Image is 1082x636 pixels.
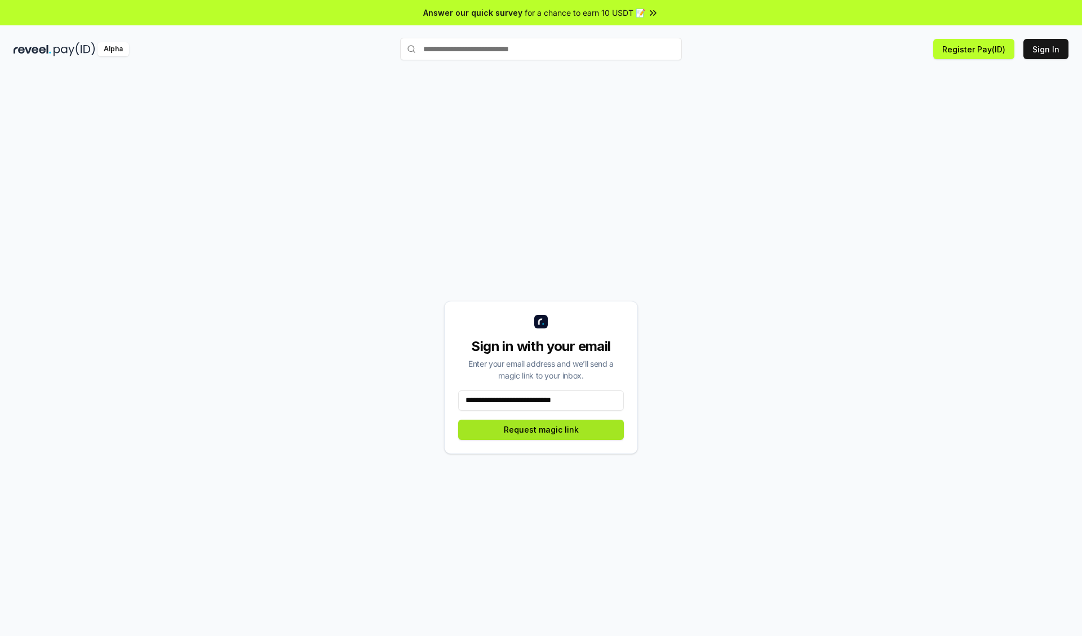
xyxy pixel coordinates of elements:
button: Sign In [1023,39,1068,59]
button: Register Pay(ID) [933,39,1014,59]
div: Alpha [97,42,129,56]
div: Enter your email address and we’ll send a magic link to your inbox. [458,358,624,381]
span: for a chance to earn 10 USDT 📝 [525,7,645,19]
img: reveel_dark [14,42,51,56]
button: Request magic link [458,420,624,440]
img: logo_small [534,315,548,328]
div: Sign in with your email [458,337,624,355]
span: Answer our quick survey [423,7,522,19]
img: pay_id [54,42,95,56]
